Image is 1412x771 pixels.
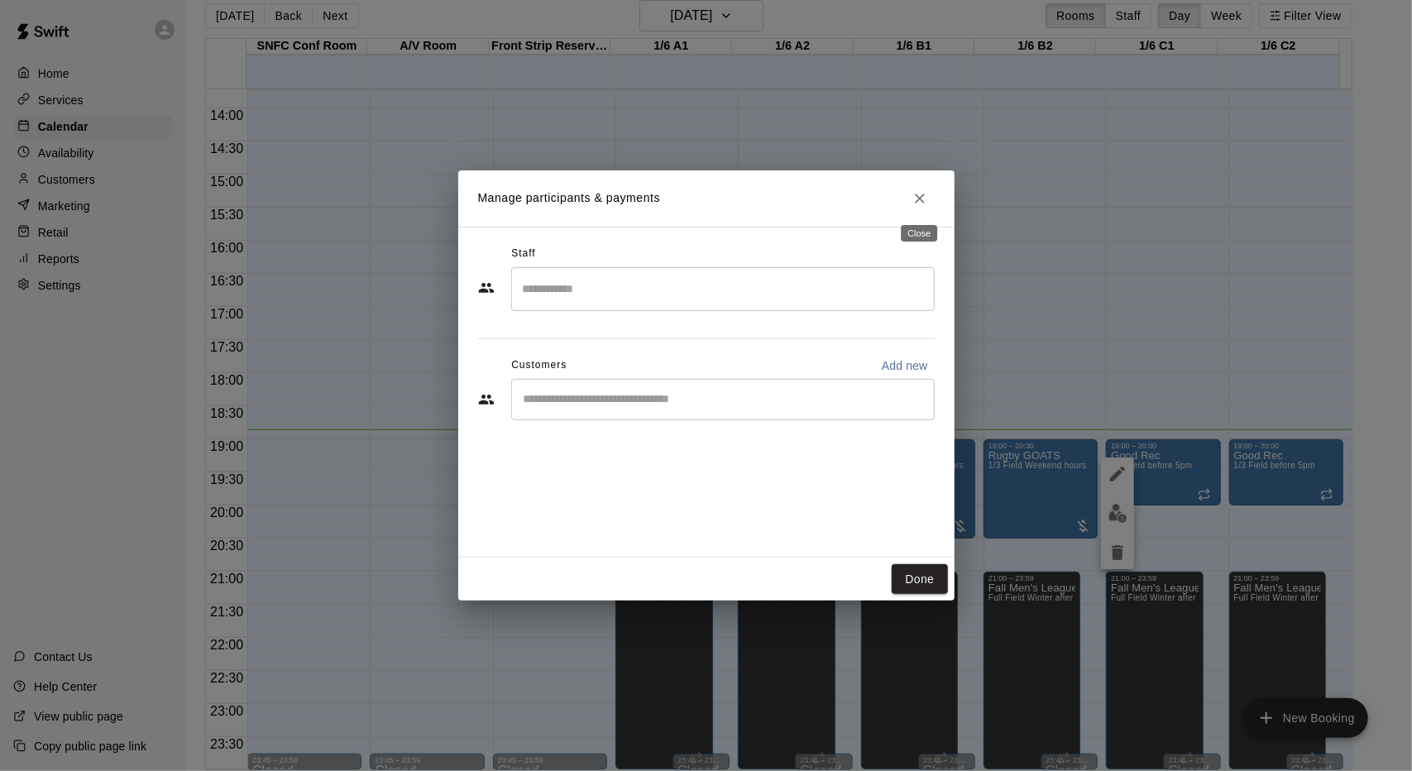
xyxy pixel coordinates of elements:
span: Staff [511,241,535,267]
span: Customers [511,352,567,379]
button: Add new [875,352,935,379]
div: Search staff [511,267,935,311]
div: Close [901,225,937,242]
p: Manage participants & payments [478,189,661,207]
div: Start typing to search customers... [511,379,935,420]
svg: Staff [478,280,495,296]
p: Add new [882,357,928,374]
button: Close [905,184,935,213]
button: Done [892,564,947,595]
svg: Customers [478,391,495,408]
